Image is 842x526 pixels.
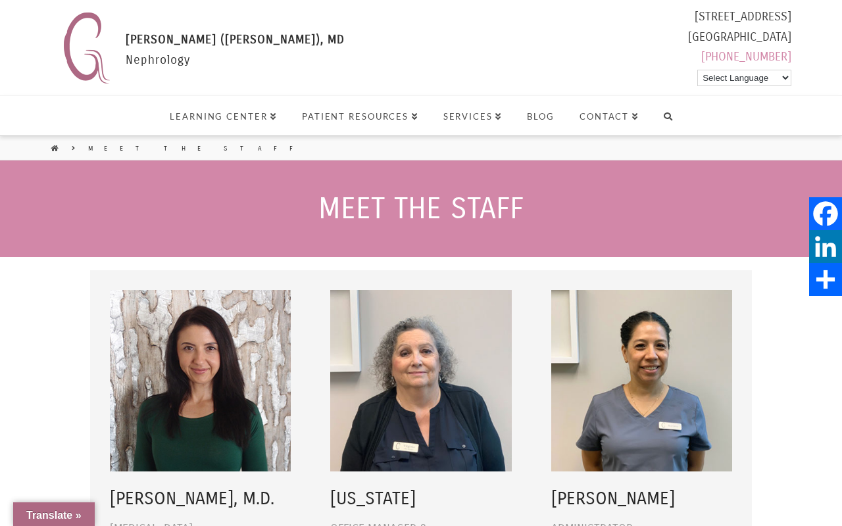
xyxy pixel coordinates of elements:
a: Contact [566,96,651,135]
div: Powered by [688,67,791,89]
img: Virginia.jpg [330,290,511,471]
span: Patient Resources [302,112,418,121]
a: Facebook [809,197,842,230]
a: Patient Resources [289,96,430,135]
a: Learning Center [157,96,289,135]
div: Nephrology [126,30,345,89]
a: Services [430,96,514,135]
a: [PHONE_NUMBER] [701,49,791,64]
span: Services [443,112,503,121]
h5: [US_STATE] [330,487,511,512]
a: LinkedIn [809,230,842,263]
span: Learning Center [170,112,277,121]
h5: [PERSON_NAME] [551,487,732,512]
a: Meet the Staff [88,144,305,153]
img: Nephrology [57,7,116,89]
span: Contact [580,112,639,121]
span: Blog [527,112,555,121]
span: Translate » [26,510,82,521]
div: [STREET_ADDRESS] [GEOGRAPHIC_DATA] [688,7,791,72]
select: Language Translate Widget [697,70,791,86]
img: Team-DrG.jpg [110,290,291,471]
a: Blog [514,96,566,135]
h5: [PERSON_NAME], M.D. [110,487,291,512]
img: Mariana.jpg [551,290,732,471]
span: [PERSON_NAME] ([PERSON_NAME]), MD [126,32,345,47]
